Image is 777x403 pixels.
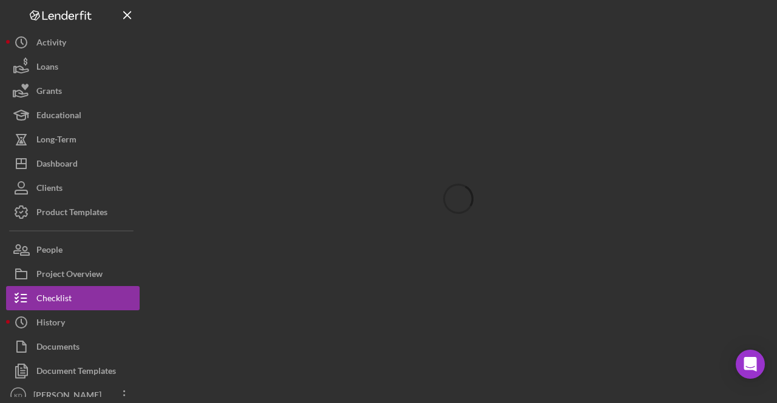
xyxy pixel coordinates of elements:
[36,103,81,130] div: Educational
[36,30,66,58] div: Activity
[6,286,140,310] button: Checklist
[36,335,80,362] div: Documents
[6,30,140,55] button: Activity
[36,55,58,82] div: Loans
[6,262,140,286] button: Project Overview
[6,310,140,335] button: History
[6,103,140,127] button: Educational
[36,238,63,265] div: People
[6,176,140,200] button: Clients
[6,79,140,103] button: Grants
[6,152,140,176] button: Dashboard
[36,152,78,179] div: Dashboard
[6,55,140,79] button: Loans
[36,176,63,203] div: Clients
[736,350,765,379] div: Open Intercom Messenger
[36,262,103,289] div: Project Overview
[6,238,140,262] button: People
[14,392,22,399] text: KD
[36,79,62,106] div: Grants
[36,200,107,227] div: Product Templates
[6,200,140,224] button: Product Templates
[6,335,140,359] button: Documents
[36,127,76,155] div: Long-Term
[36,286,72,313] div: Checklist
[6,127,140,152] button: Long-Term
[36,310,65,338] div: History
[6,359,140,383] button: Document Templates
[36,359,116,386] div: Document Templates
